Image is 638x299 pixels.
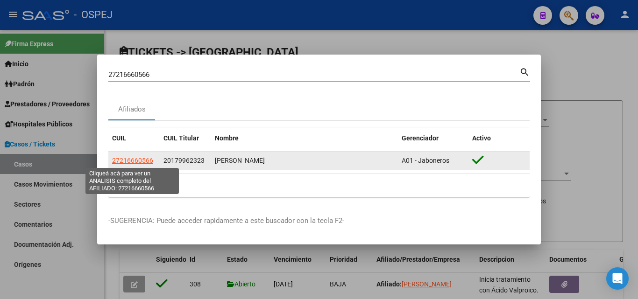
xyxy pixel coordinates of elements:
div: 1 total [108,174,530,197]
span: Nombre [215,134,239,142]
div: Afiliados [118,104,146,115]
datatable-header-cell: CUIL Titular [160,128,211,148]
span: 20179962323 [163,157,205,164]
datatable-header-cell: Activo [468,128,530,148]
span: Gerenciador [402,134,439,142]
datatable-header-cell: Gerenciador [398,128,468,148]
p: -SUGERENCIA: Puede acceder rapidamente a este buscador con la tecla F2- [108,216,530,226]
datatable-header-cell: Nombre [211,128,398,148]
span: A01 - Jaboneros [402,157,449,164]
span: Activo [472,134,491,142]
span: CUIL Titular [163,134,199,142]
span: 27216660566 [112,157,153,164]
datatable-header-cell: CUIL [108,128,160,148]
div: [PERSON_NAME] [215,155,394,166]
mat-icon: search [519,66,530,77]
span: CUIL [112,134,126,142]
div: Open Intercom Messenger [606,267,629,290]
